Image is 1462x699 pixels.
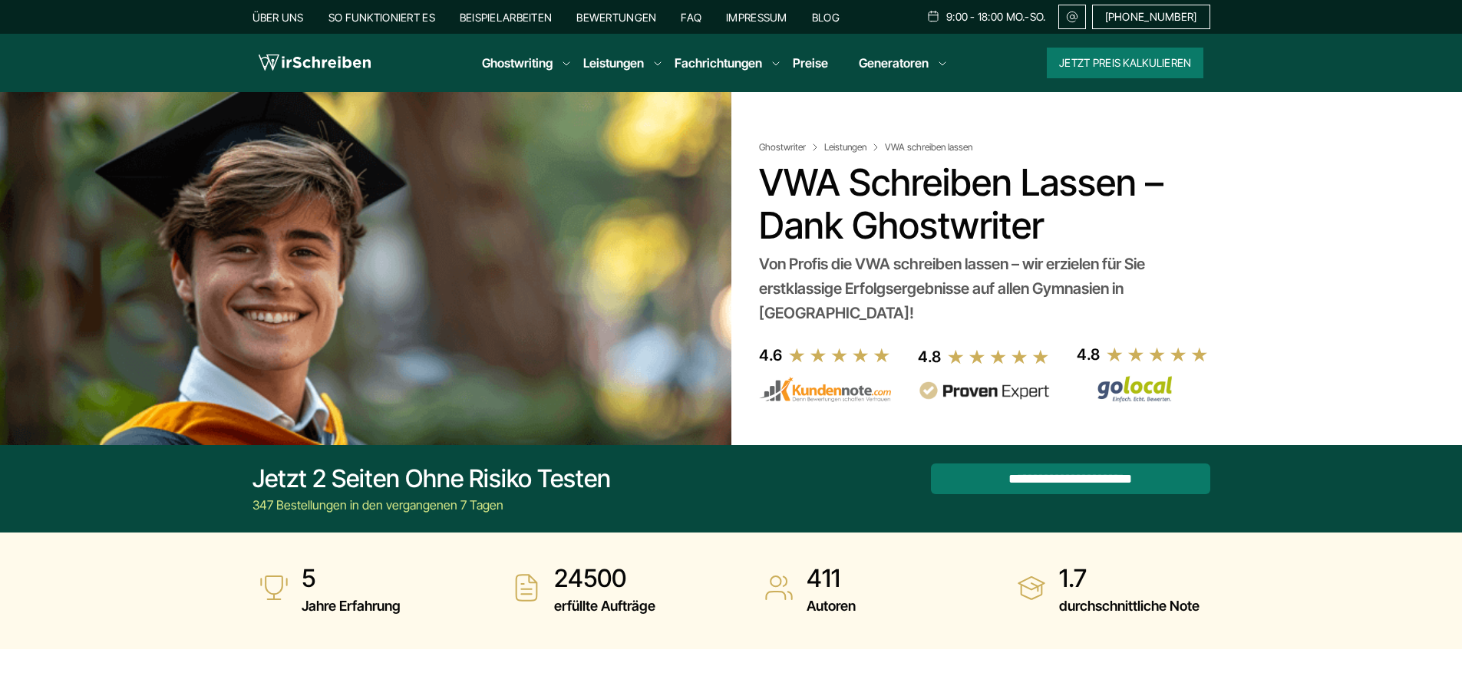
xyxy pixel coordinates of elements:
a: Ghostwriting [482,54,553,72]
div: Jetzt 2 Seiten ohne Risiko testen [252,463,611,494]
div: 347 Bestellungen in den vergangenen 7 Tagen [252,496,611,514]
a: Beispielarbeiten [460,11,552,24]
a: Leistungen [824,141,882,153]
img: Wirschreiben Bewertungen [1077,375,1209,403]
img: stars [947,348,1050,365]
img: kundennote [759,377,891,403]
a: Impressum [726,11,787,24]
img: Email [1065,11,1079,23]
img: stars [1106,346,1209,363]
div: 4.8 [1077,342,1100,367]
span: Jahre Erfahrung [302,594,401,618]
img: stars [788,347,891,364]
a: Ghostwriter [759,141,821,153]
a: [PHONE_NUMBER] [1092,5,1210,29]
a: FAQ [681,11,701,24]
h1: VWA Schreiben Lassen – Dank Ghostwriter [759,161,1203,247]
div: 4.8 [918,345,941,369]
a: Blog [812,11,840,24]
span: erfüllte Aufträge [554,594,655,618]
span: VWA schreiben lassen [885,141,972,153]
span: durchschnittliche Note [1059,594,1200,618]
a: Preise [793,55,828,71]
img: logo wirschreiben [259,51,371,74]
img: provenexpert reviews [918,381,1050,401]
a: Generatoren [859,54,929,72]
a: Leistungen [583,54,644,72]
img: Autoren [764,572,794,603]
strong: 411 [807,563,856,594]
img: durchschnittliche Note [1016,572,1047,603]
strong: 5 [302,563,401,594]
img: Jahre Erfahrung [259,572,289,603]
a: Bewertungen [576,11,656,24]
a: Über uns [252,11,304,24]
span: Autoren [807,594,856,618]
button: Jetzt Preis kalkulieren [1047,48,1203,78]
div: Von Profis die VWA schreiben lassen – wir erzielen für Sie erstklassige Erfolgsergebnisse auf all... [759,252,1203,325]
a: Fachrichtungen [675,54,762,72]
strong: 24500 [554,563,655,594]
img: erfüllte Aufträge [511,572,542,603]
a: So funktioniert es [328,11,435,24]
div: 4.6 [759,343,782,368]
strong: 1.7 [1059,563,1200,594]
img: Schedule [926,10,940,22]
span: [PHONE_NUMBER] [1105,11,1197,23]
span: 9:00 - 18:00 Mo.-So. [946,11,1046,23]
